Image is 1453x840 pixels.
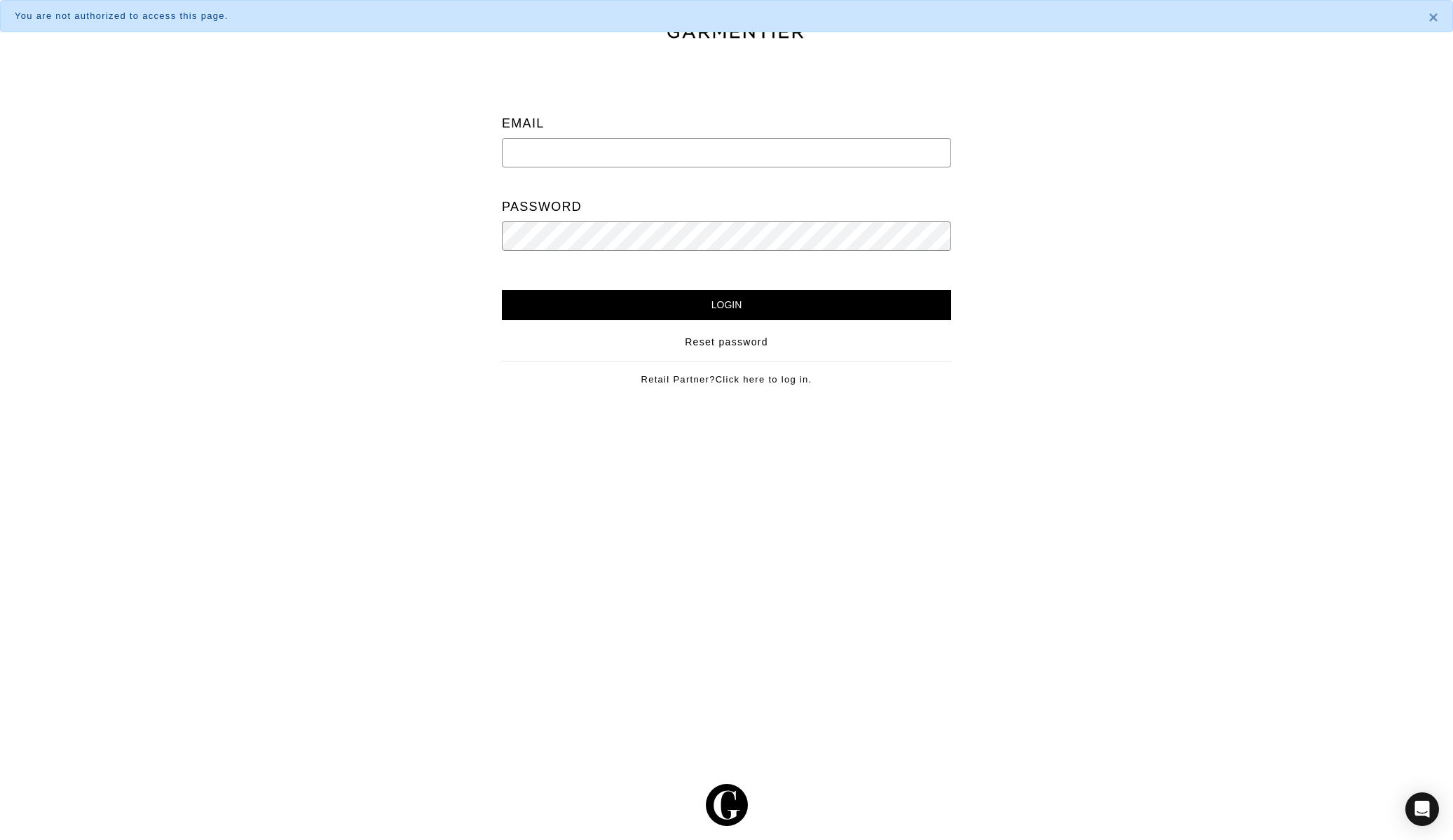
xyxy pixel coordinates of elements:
a: Click here to log in. [716,374,812,385]
label: Email [502,109,545,138]
img: g-602364139e5867ba59c769ce4266a9601a3871a1516a6a4c3533f4bc45e69684.svg [706,784,748,826]
input: Login [502,290,951,320]
div: Open Intercom Messenger [1405,792,1439,826]
span: × [1428,8,1438,27]
label: Password [502,193,582,221]
div: Retail Partner? [502,361,951,387]
a: Reset password [685,335,768,350]
div: You are not authorized to access this page. [15,9,1407,23]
